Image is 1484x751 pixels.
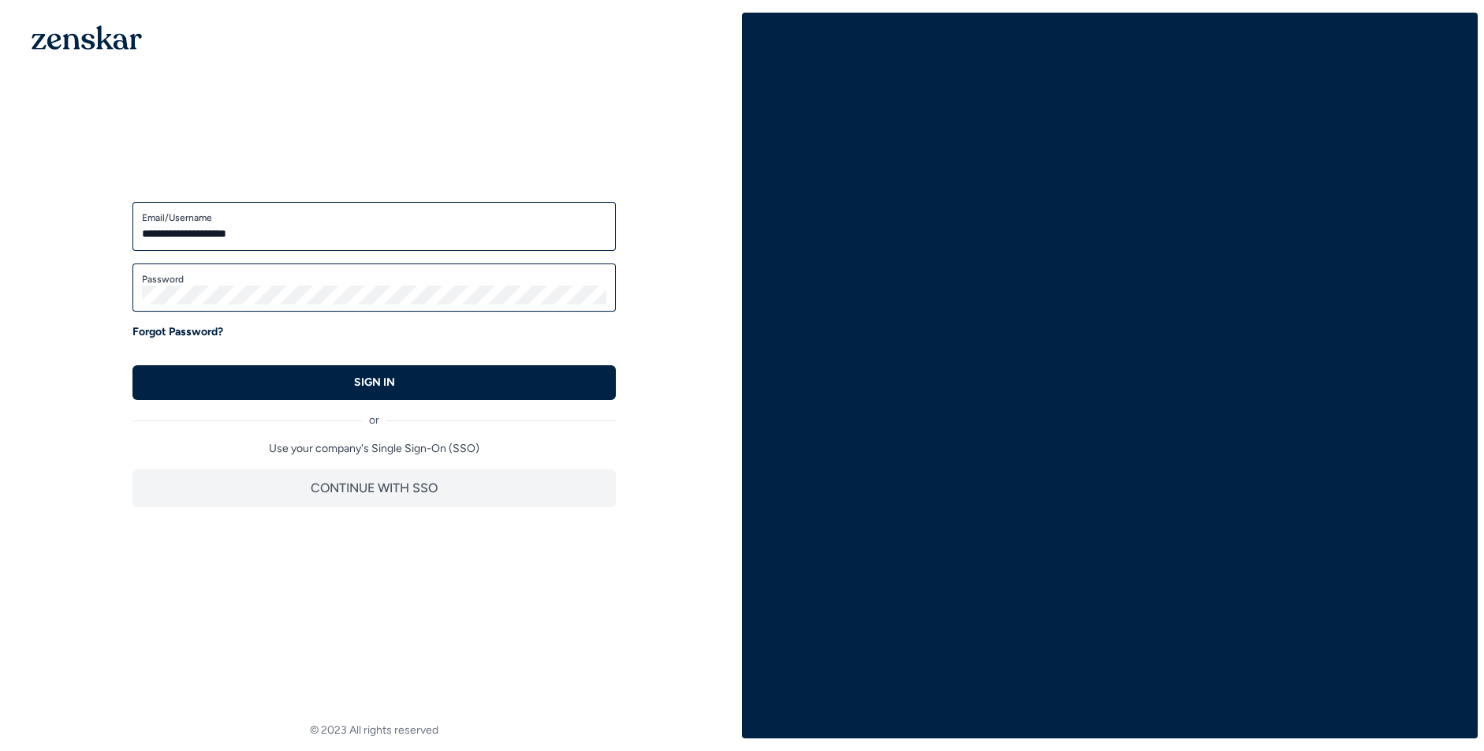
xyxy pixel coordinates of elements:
[6,723,742,738] footer: © 2023 All rights reserved
[142,273,606,286] label: Password
[132,400,616,428] div: or
[132,469,616,507] button: CONTINUE WITH SSO
[132,324,223,340] a: Forgot Password?
[354,375,395,390] p: SIGN IN
[142,211,606,224] label: Email/Username
[132,441,616,457] p: Use your company's Single Sign-On (SSO)
[132,365,616,400] button: SIGN IN
[32,25,142,50] img: 1OGAJ2xQqyY4LXKgY66KYq0eOWRCkrZdAb3gUhuVAqdWPZE9SRJmCz+oDMSn4zDLXe31Ii730ItAGKgCKgCCgCikA4Av8PJUP...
